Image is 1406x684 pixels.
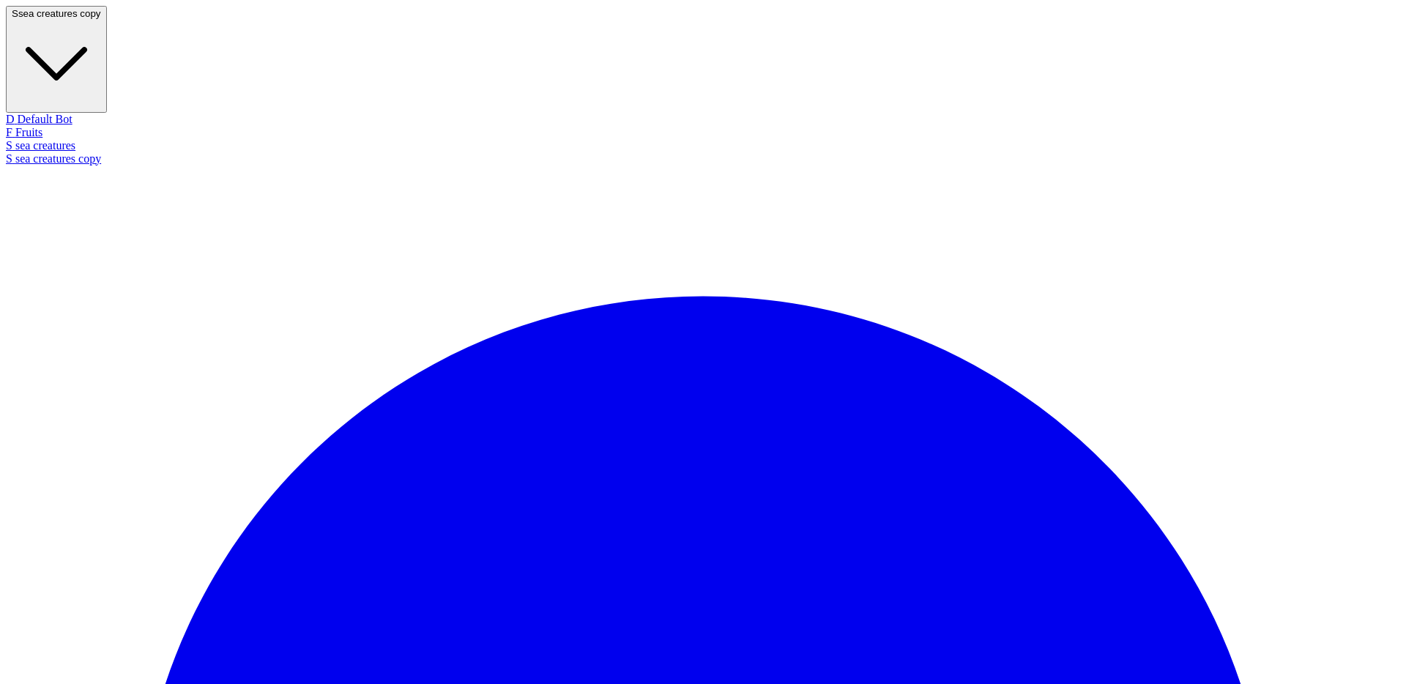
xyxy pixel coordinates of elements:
span: F [6,126,12,138]
span: S [6,152,12,165]
div: sea creatures copy [6,152,1400,166]
div: Default Bot [6,113,1400,126]
div: Fruits [6,126,1400,139]
div: sea creatures [6,139,1400,152]
span: S [6,139,12,152]
span: sea creatures copy [18,8,101,19]
span: S [12,8,18,19]
button: Ssea creatures copy [6,6,107,113]
span: D [6,113,15,125]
